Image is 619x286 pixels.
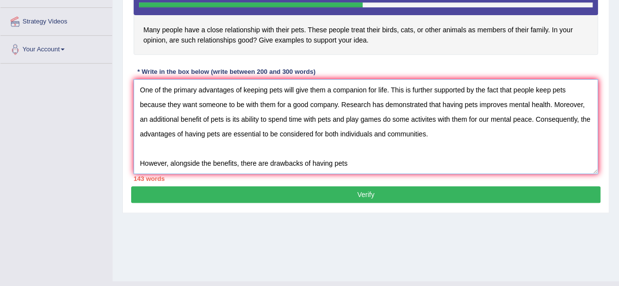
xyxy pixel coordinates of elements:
[131,186,600,203] button: Verify
[0,36,112,60] a: Your Account
[134,67,319,76] div: * Write in the box below (write between 200 and 300 words)
[0,8,112,32] a: Strategy Videos
[134,174,598,183] div: 143 words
